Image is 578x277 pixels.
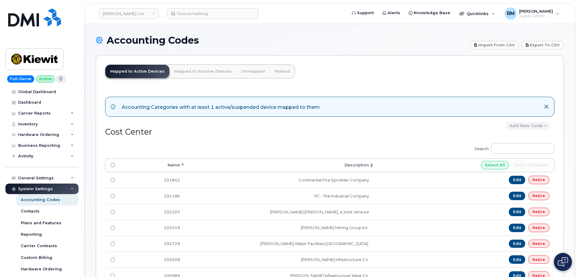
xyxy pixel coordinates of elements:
h2: Cost Center [105,127,325,137]
div: Accounting Categories with at least 1 active/suspended device mapped to them [122,102,320,111]
a: Import from CSV [470,41,519,49]
a: Edit [509,208,525,216]
input: Search: [491,143,554,154]
a: Retire [528,176,549,184]
a: Export to CSV [522,41,564,49]
td: [PERSON_NAME] Water Facilities [GEOGRAPHIC_DATA]. [185,236,374,252]
a: Retire [528,224,549,232]
a: Edit [509,192,525,200]
td: [PERSON_NAME] Infrastructure Co. [185,251,374,267]
td: [PERSON_NAME] Mining Group Inc. [185,220,374,236]
a: Edit [509,224,525,232]
a: Retire [528,240,549,248]
td: 105186 [120,188,185,204]
td: [PERSON_NAME] [PERSON_NAME], a Joint Venture [185,204,374,220]
a: Add new code [506,122,550,130]
img: Open chat [558,257,568,267]
td: 105729 [120,236,185,252]
td: 105549 [120,220,185,236]
label: Search: [470,139,554,156]
input: Select All [481,161,509,169]
a: Unmapped [237,65,270,78]
a: Edit [509,255,525,264]
td: 101842 [120,172,185,188]
a: Edit [509,240,525,248]
a: Mapped to Active Devices [105,65,169,78]
a: Edit [509,176,525,184]
th: Description: activate to sort column ascending [185,158,374,172]
a: Retired [270,65,295,78]
a: Mapped to Inactive Devices [169,65,237,78]
th: Name: activate to sort column descending [120,158,185,172]
td: 105928 [120,251,185,267]
a: Retire [528,255,549,264]
td: Continental Fire Sprinkler Company [185,172,374,188]
a: Retire [528,192,549,200]
a: Retire [528,208,549,216]
td: TIC - The Industrial Company [185,188,374,204]
h1: Accounting Codes [96,35,467,46]
td: 105207 [120,204,185,220]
